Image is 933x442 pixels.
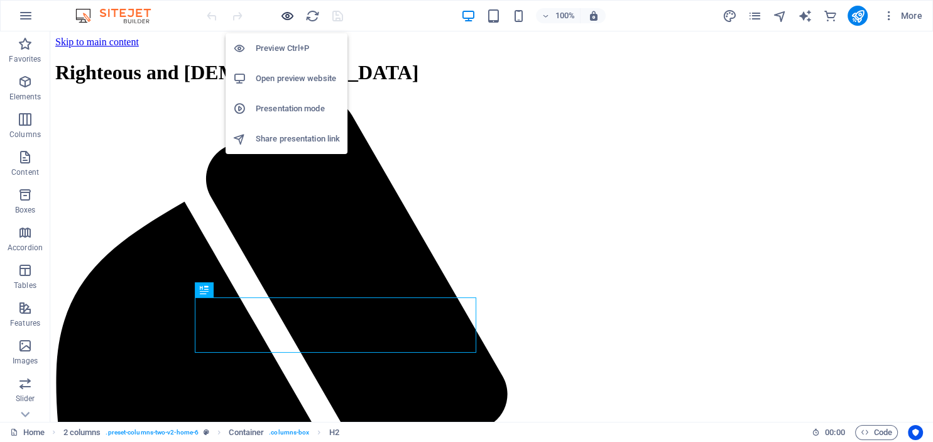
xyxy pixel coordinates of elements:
[10,318,40,328] p: Features
[812,425,845,440] h6: Session time
[747,8,762,23] button: pages
[861,425,892,440] span: Code
[5,5,89,16] a: Skip to main content
[822,9,837,23] i: Commerce
[269,425,309,440] span: . columns-box
[8,243,43,253] p: Accordion
[16,394,35,404] p: Slider
[11,167,39,177] p: Content
[908,425,923,440] button: Usercentrics
[848,6,868,26] button: publish
[256,101,340,116] h6: Presentation mode
[63,425,101,440] span: Click to select. Double-click to edit
[834,428,836,437] span: :
[822,8,838,23] button: commerce
[772,8,787,23] button: navigator
[772,9,787,23] i: Navigator
[305,9,320,23] i: Reload page
[9,130,41,140] p: Columns
[9,92,41,102] p: Elements
[13,356,38,366] p: Images
[256,71,340,86] h6: Open preview website
[536,8,581,23] button: 100%
[850,9,865,23] i: Publish
[9,54,41,64] p: Favorites
[204,429,209,436] i: This element is a customizable preset
[797,9,812,23] i: AI Writer
[722,8,737,23] button: design
[14,280,36,290] p: Tables
[855,425,898,440] button: Code
[825,425,844,440] span: 00 00
[256,131,340,146] h6: Share presentation link
[883,9,922,22] span: More
[305,8,320,23] button: reload
[722,9,736,23] i: Design (Ctrl+Alt+Y)
[747,9,761,23] i: Pages (Ctrl+Alt+S)
[15,205,36,215] p: Boxes
[878,6,927,26] button: More
[329,425,339,440] span: Click to select. Double-click to edit
[256,41,340,56] h6: Preview Ctrl+P
[10,425,45,440] a: Click to cancel selection. Double-click to open Pages
[229,425,264,440] span: Click to select. Double-click to edit
[587,10,599,21] i: On resize automatically adjust zoom level to fit chosen device.
[797,8,812,23] button: text_generator
[106,425,199,440] span: . preset-columns-two-v2-home-6
[72,8,166,23] img: Editor Logo
[63,425,339,440] nav: breadcrumb
[555,8,575,23] h6: 100%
